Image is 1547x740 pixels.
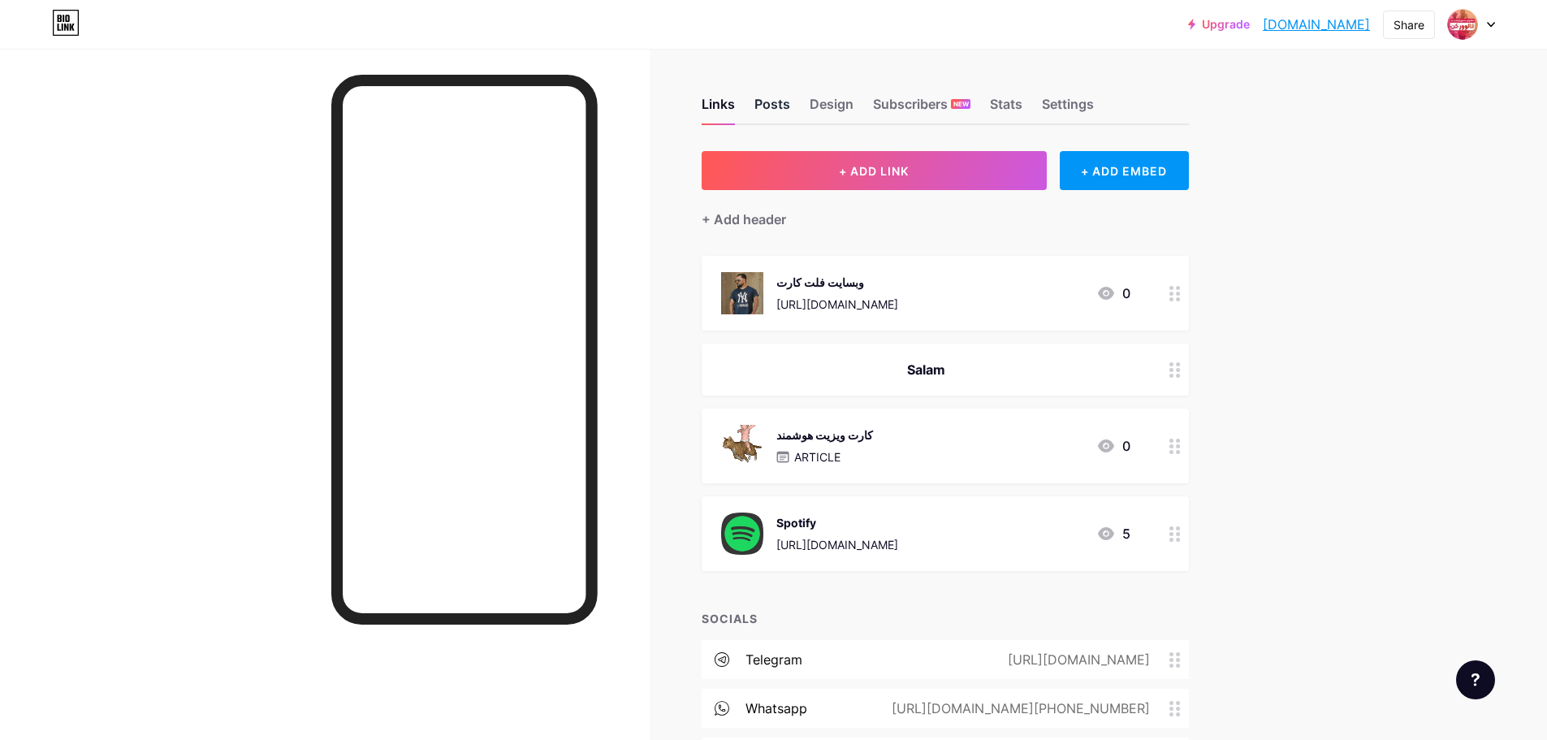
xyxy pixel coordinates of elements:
[953,99,969,109] span: NEW
[776,426,873,444] div: کارت ویزیت هوشمند
[721,272,763,314] img: وبسایت فلت کارت
[702,151,1047,190] button: + ADD LINK
[1263,15,1370,34] a: [DOMAIN_NAME]
[810,94,853,123] div: Design
[776,274,898,291] div: وبسایت فلت کارت
[754,94,790,123] div: Posts
[721,360,1130,379] div: Salam
[702,94,735,123] div: Links
[702,210,786,229] div: + Add header
[1096,436,1130,456] div: 0
[721,513,763,555] img: Spotify
[1394,16,1424,33] div: Share
[1096,524,1130,543] div: 5
[745,650,802,669] div: telegram
[1096,283,1130,303] div: 0
[873,94,970,123] div: Subscribers
[839,164,909,178] span: + ADD LINK
[794,448,840,465] p: ARTICLE
[776,514,898,531] div: Spotify
[982,650,1169,669] div: [URL][DOMAIN_NAME]
[702,610,1189,627] div: SOCIALS
[745,699,807,718] div: whatsapp
[776,296,898,313] div: [URL][DOMAIN_NAME]
[1060,151,1189,190] div: + ADD EMBED
[721,425,763,467] img: کارت ویزیت هوشمند
[990,94,1022,123] div: Stats
[1042,94,1094,123] div: Settings
[776,536,898,553] div: [URL][DOMAIN_NAME]
[1447,9,1478,40] img: MASOUD LENEL
[1188,18,1250,31] a: Upgrade
[866,699,1169,718] div: [URL][DOMAIN_NAME][PHONE_NUMBER]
